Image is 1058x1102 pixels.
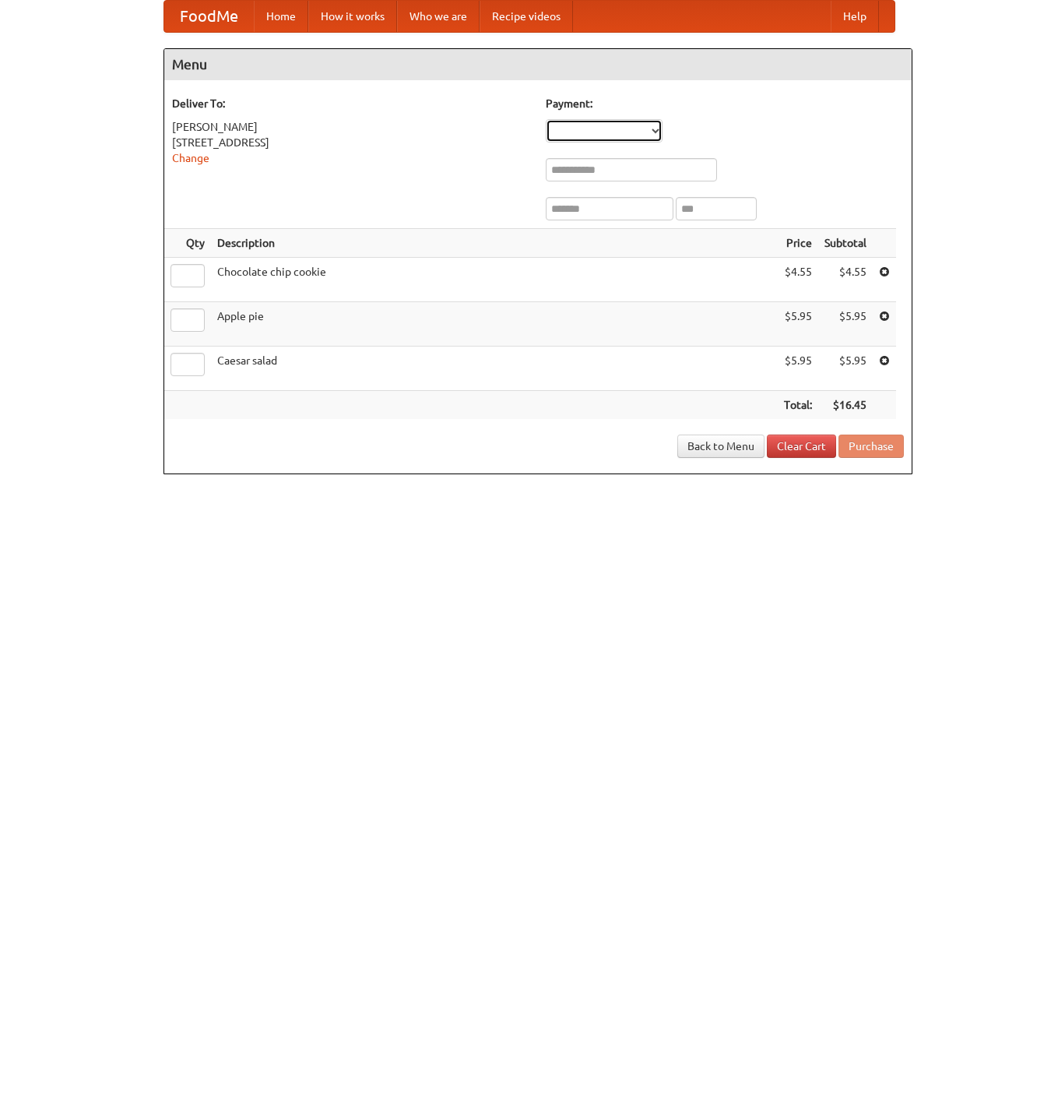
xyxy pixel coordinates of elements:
a: Back to Menu [677,435,765,458]
th: Price [778,229,818,258]
button: Purchase [838,435,904,458]
a: Clear Cart [767,435,836,458]
td: $4.55 [778,258,818,302]
th: Qty [164,229,211,258]
th: Subtotal [818,229,873,258]
td: Apple pie [211,302,778,347]
a: How it works [308,1,397,32]
th: Total: [778,391,818,420]
th: $16.45 [818,391,873,420]
td: $5.95 [818,302,873,347]
a: Home [254,1,308,32]
td: $5.95 [778,302,818,347]
td: $5.95 [818,347,873,391]
td: Chocolate chip cookie [211,258,778,302]
div: [STREET_ADDRESS] [172,135,530,150]
h5: Deliver To: [172,96,530,111]
td: $5.95 [778,347,818,391]
a: FoodMe [164,1,254,32]
td: Caesar salad [211,347,778,391]
a: Who we are [397,1,480,32]
th: Description [211,229,778,258]
div: [PERSON_NAME] [172,119,530,135]
h4: Menu [164,49,912,80]
a: Help [831,1,879,32]
h5: Payment: [546,96,904,111]
a: Change [172,152,209,164]
a: Recipe videos [480,1,573,32]
td: $4.55 [818,258,873,302]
